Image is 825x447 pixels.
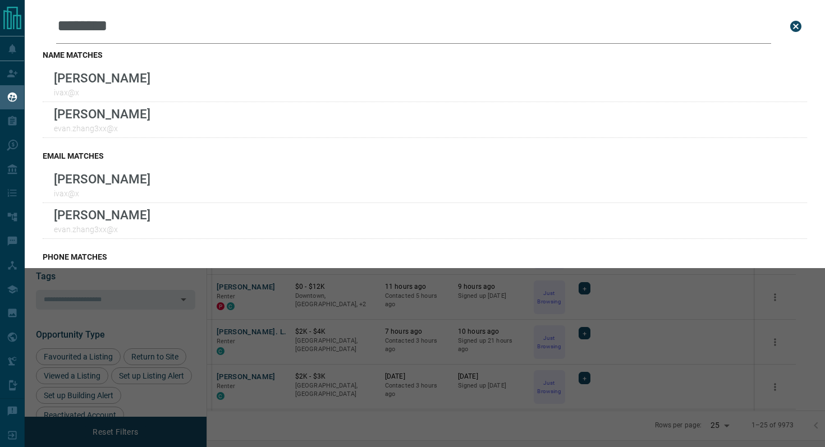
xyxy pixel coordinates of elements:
button: show leads not assigned to you [100,268,238,287]
p: [PERSON_NAME] [54,208,150,222]
h3: email matches [43,151,807,160]
p: ivax@x [54,189,150,198]
p: [PERSON_NAME] [54,71,150,85]
h3: phone matches [43,252,807,261]
p: evan.zhang3xx@x [54,124,150,133]
button: close search bar [785,15,807,38]
p: [PERSON_NAME] [54,107,150,121]
p: ivax@x [54,88,150,97]
p: evan.zhang3xx@x [54,225,150,234]
p: [PERSON_NAME] [54,172,150,186]
h3: name matches [43,50,807,59]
